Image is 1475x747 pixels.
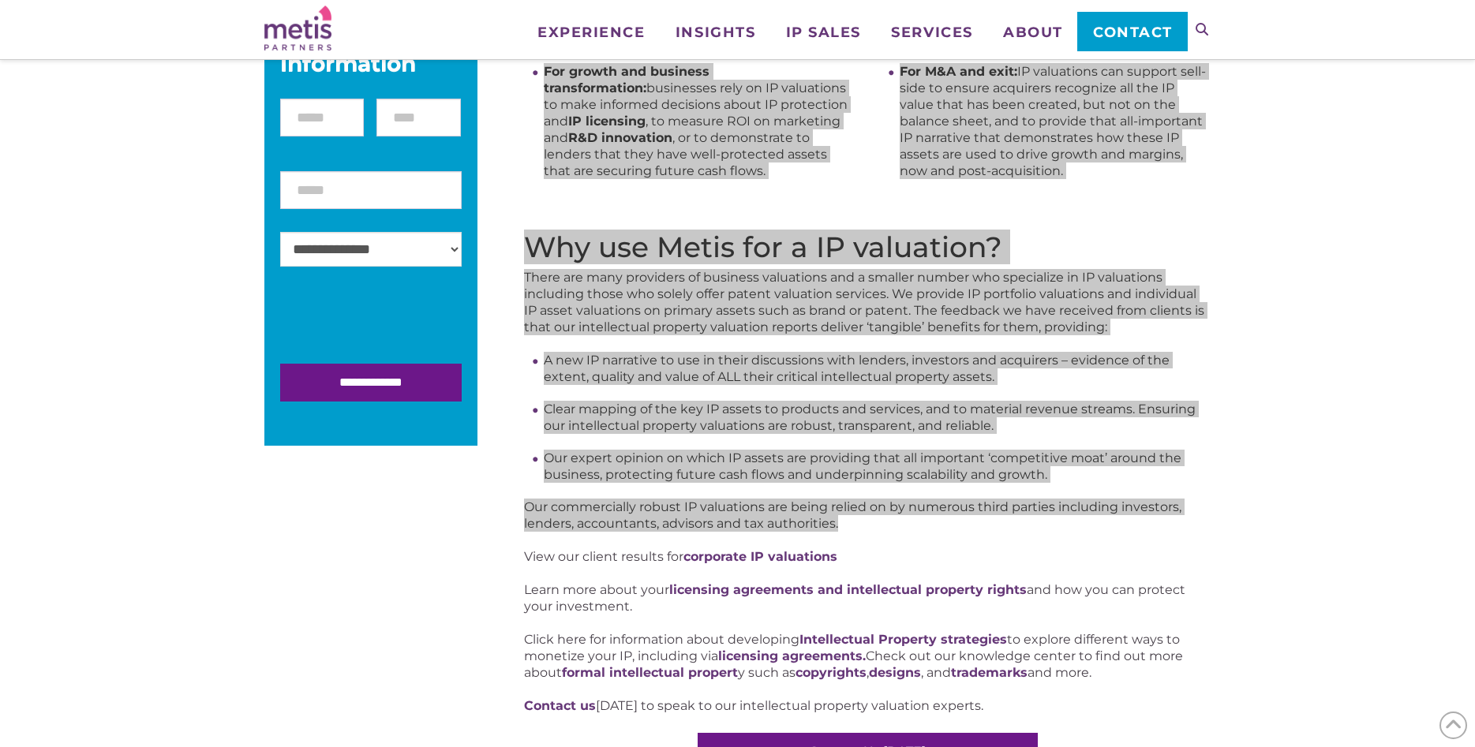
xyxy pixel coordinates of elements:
[669,582,1027,597] a: licensing agreements and intellectual property rights
[683,549,837,564] a: corporate IP valuations
[900,63,1211,179] li: IP valuations can support sell-side to ensure acquirers recognize all the IP value that has been ...
[676,25,755,39] span: Insights
[524,230,1211,263] h2: Why use Metis for a IP valuation?
[718,648,866,663] a: licensing agreements.
[264,6,331,50] img: Metis Partners
[524,581,1211,614] p: Learn more about your and how you can protect your investment.
[544,401,1211,434] li: Clear mapping of the key IP assets to products and services, and to material revenue streams. Ens...
[524,697,1211,714] p: [DATE] to speak to our intellectual property valuation experts.
[524,548,1211,565] p: View our client results for
[891,25,972,39] span: Services
[524,269,1211,335] p: There are many providers of business valuations and a smaller number who specialize in IP valuati...
[524,499,1211,532] p: Our commercially robust IP valuations are being relied on by numerous third parties including inv...
[280,289,520,351] iframe: reCAPTCHA
[1093,25,1173,39] span: Contact
[544,64,709,95] strong: For growth and business transformation:
[796,665,867,680] a: copyrights
[869,665,921,680] a: designs
[524,631,1211,681] p: Click here for information about developing to explore different ways to monetize your IP, includ...
[1003,25,1063,39] span: About
[568,130,672,145] a: R&D innovation
[544,63,855,179] li: businesses rely on IP valuations to make informed decisions about IP protection and , to measure ...
[1077,12,1187,51] a: Contact
[951,665,1028,680] a: trademarks
[786,25,861,39] span: IP Sales
[799,632,1007,647] a: Intellectual Property strategies
[568,114,646,129] a: IP licensing
[524,698,596,713] a: Contact us
[544,352,1211,385] li: A new IP narrative to use in their discussions with lenders, investors and acquirers – evidence o...
[562,665,738,680] a: formal intellectual propert
[900,64,1017,79] strong: For M&A and exit:
[1439,712,1467,739] span: Back to Top
[537,25,645,39] span: Experience
[544,450,1211,483] li: Our expert opinion on which IP assets are providing that all important ‘competitive moat’ around ...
